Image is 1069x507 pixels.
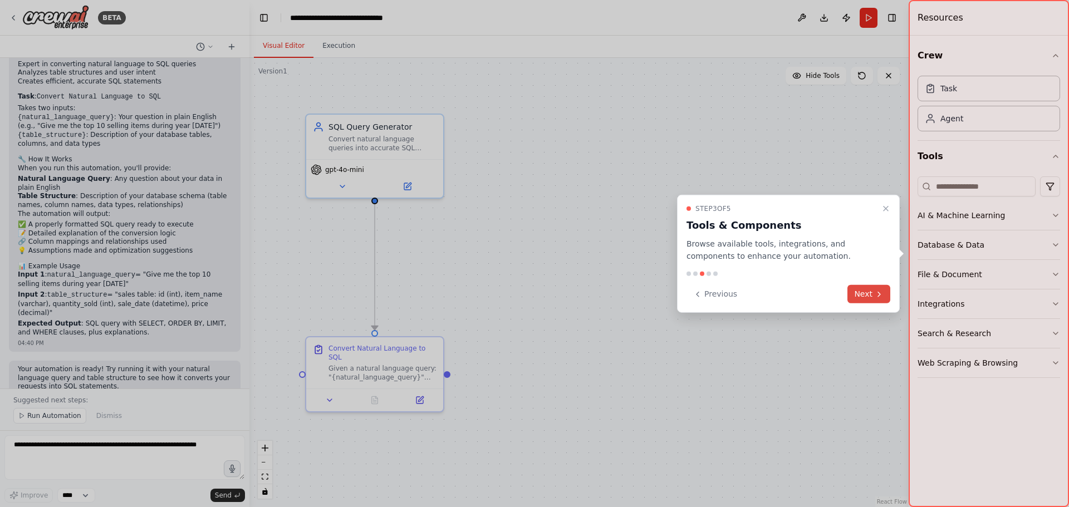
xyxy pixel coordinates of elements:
[686,237,877,263] p: Browse available tools, integrations, and components to enhance your automation.
[695,204,731,213] span: Step 3 of 5
[686,285,744,303] button: Previous
[686,217,877,233] h3: Tools & Components
[256,10,272,26] button: Hide left sidebar
[879,201,893,215] button: Close walkthrough
[847,285,890,303] button: Next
